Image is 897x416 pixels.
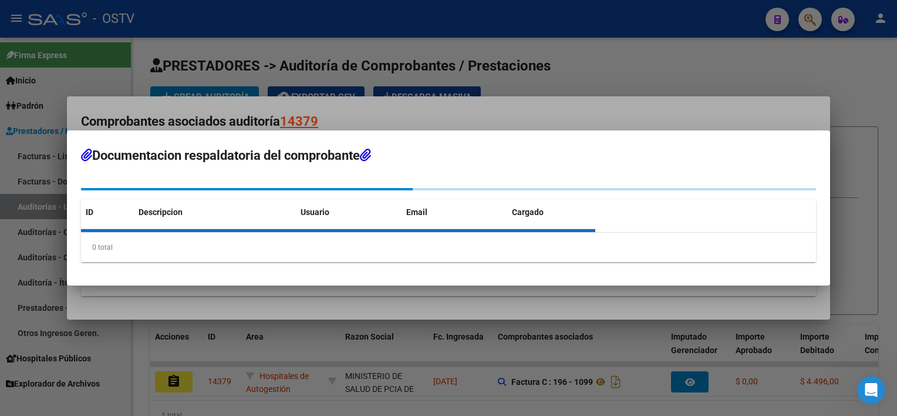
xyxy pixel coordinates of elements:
datatable-header-cell: Email [402,200,507,225]
h2: Documentacion respaldatoria del comprobante [81,145,816,167]
span: Email [406,207,427,217]
span: ID [86,207,93,217]
span: Cargado [512,207,544,217]
datatable-header-cell: ID [81,200,134,225]
span: Usuario [301,207,329,217]
iframe: Intercom live chat [857,376,885,404]
datatable-header-cell: Cargado [507,200,595,225]
span: Descripcion [139,207,183,217]
div: 0 total [81,233,816,262]
datatable-header-cell: Descripcion [134,200,296,225]
datatable-header-cell: Usuario [296,200,402,225]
